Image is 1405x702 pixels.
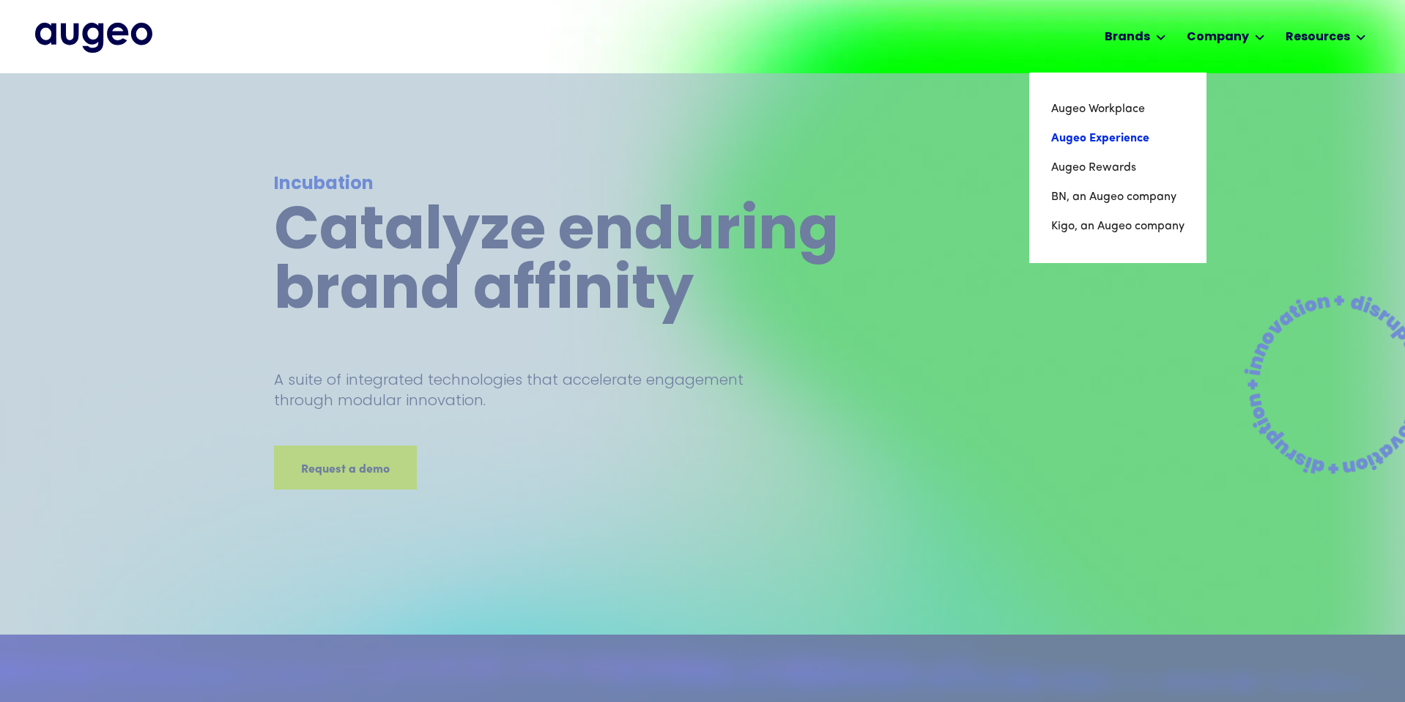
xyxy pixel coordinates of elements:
div: Company [1187,29,1249,46]
a: Augeo Rewards [1051,153,1185,182]
a: Augeo Workplace [1051,95,1185,124]
a: BN, an Augeo company [1051,182,1185,212]
img: Augeo's full logo in midnight blue. [35,23,152,52]
div: Resources [1286,29,1350,46]
div: Brands [1105,29,1150,46]
a: Augeo Experience [1051,124,1185,153]
a: home [35,23,152,52]
nav: Brands [1029,73,1206,263]
a: Kigo, an Augeo company [1051,212,1185,241]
